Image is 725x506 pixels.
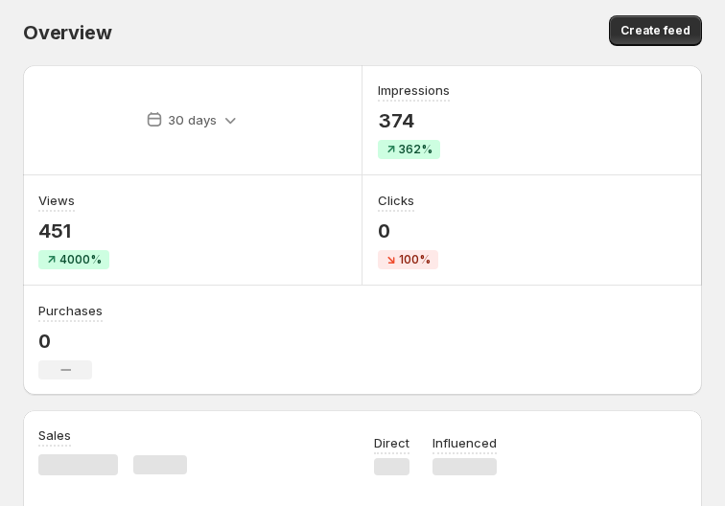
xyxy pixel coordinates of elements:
p: 0 [378,219,438,242]
span: 362% [399,142,433,157]
span: Overview [23,21,111,44]
h3: Views [38,191,75,210]
h3: Clicks [378,191,414,210]
p: 30 days [168,110,217,129]
p: 0 [38,330,103,353]
button: Create feed [609,15,702,46]
h3: Impressions [378,80,450,100]
span: 100% [399,252,431,267]
h3: Sales [38,425,71,445]
p: 451 [38,219,109,242]
h3: Purchases [38,301,103,320]
span: Create feed [620,23,690,38]
p: 374 [378,109,450,132]
p: Direct [374,433,409,452]
span: 4000% [59,252,102,267]
p: Influenced [433,433,497,452]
